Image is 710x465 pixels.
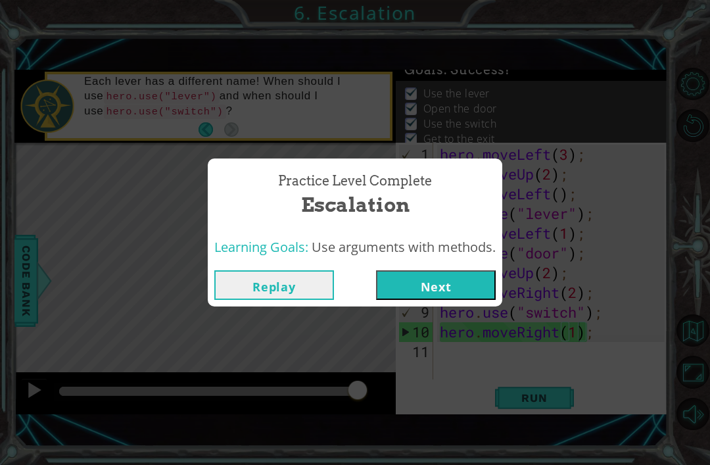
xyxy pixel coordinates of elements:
[376,270,496,300] button: Next
[214,270,334,300] button: Replay
[301,191,410,219] span: Escalation
[278,172,432,191] span: Practice Level Complete
[312,238,496,256] span: Use arguments with methods.
[214,238,308,256] span: Learning Goals:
